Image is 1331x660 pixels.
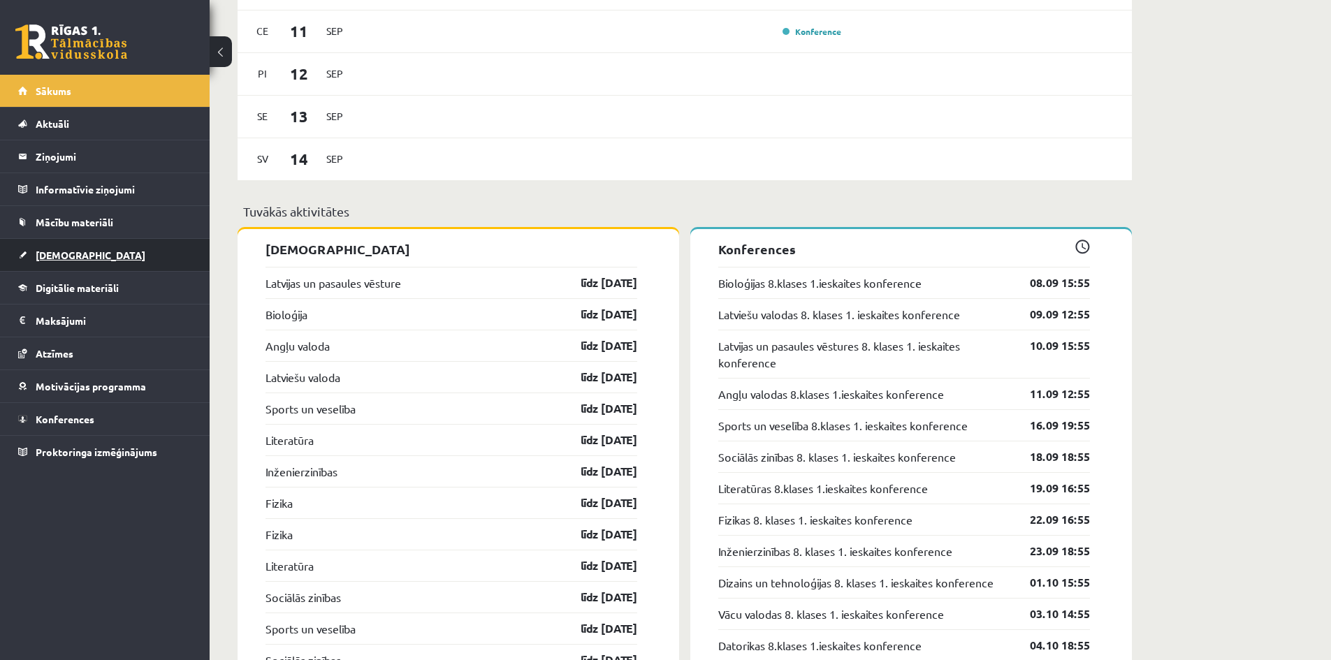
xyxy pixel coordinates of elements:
a: līdz [DATE] [556,337,637,354]
span: 14 [277,147,321,170]
span: [DEMOGRAPHIC_DATA] [36,249,145,261]
a: Aktuāli [18,108,192,140]
a: Latvijas un pasaules vēsture [266,274,401,291]
a: Inženierzinības [266,463,337,480]
a: Sports un veselība [266,400,356,417]
span: 11 [277,20,321,43]
a: līdz [DATE] [556,463,637,480]
span: Sep [320,105,349,127]
a: Motivācijas programma [18,370,192,402]
a: Atzīmes [18,337,192,369]
a: Sociālās zinības 8. klases 1. ieskaites konference [718,448,956,465]
a: Informatīvie ziņojumi [18,173,192,205]
a: 19.09 16:55 [1009,480,1090,497]
a: 22.09 16:55 [1009,511,1090,528]
a: 03.10 14:55 [1009,606,1090,622]
a: Sports un veselība [266,620,356,637]
p: [DEMOGRAPHIC_DATA] [266,240,637,258]
a: līdz [DATE] [556,400,637,417]
span: Proktoringa izmēģinājums [36,446,157,458]
a: Sociālās zinības [266,589,341,606]
a: līdz [DATE] [556,526,637,543]
span: Sep [320,20,349,42]
a: Ziņojumi [18,140,192,173]
a: Latviešu valoda [266,369,340,386]
a: Angļu valodas 8.klases 1.ieskaites konference [718,386,944,402]
span: Atzīmes [36,347,73,360]
a: līdz [DATE] [556,494,637,511]
a: Konferences [18,403,192,435]
a: Fizika [266,526,293,543]
span: Digitālie materiāli [36,281,119,294]
a: Datorikas 8.klases 1.ieskaites konference [718,637,922,654]
span: Pi [248,63,277,85]
a: Rīgas 1. Tālmācības vidusskola [15,24,127,59]
a: 18.09 18:55 [1009,448,1090,465]
span: Konferences [36,413,94,425]
a: Literatūras 8.klases 1.ieskaites konference [718,480,928,497]
a: Sports un veselība 8.klases 1. ieskaites konference [718,417,968,434]
a: Literatūra [266,432,314,448]
a: Literatūra [266,557,314,574]
p: Tuvākās aktivitātes [243,202,1126,221]
a: Digitālie materiāli [18,272,192,304]
a: Vācu valodas 8. klases 1. ieskaites konference [718,606,944,622]
a: Inženierzinības 8. klases 1. ieskaites konference [718,543,952,559]
a: 16.09 19:55 [1009,417,1090,434]
a: līdz [DATE] [556,557,637,574]
a: Fizikas 8. klases 1. ieskaites konference [718,511,912,528]
span: Sv [248,148,277,170]
span: Sākums [36,85,71,97]
a: līdz [DATE] [556,274,637,291]
span: Se [248,105,277,127]
a: 08.09 15:55 [1009,274,1090,291]
a: 11.09 12:55 [1009,386,1090,402]
a: Mācību materiāli [18,206,192,238]
span: 12 [277,62,321,85]
a: līdz [DATE] [556,432,637,448]
span: Motivācijas programma [36,380,146,393]
span: Ce [248,20,277,42]
a: Bioloģijas 8.klases 1.ieskaites konference [718,274,922,291]
span: Sep [320,63,349,85]
span: 13 [277,105,321,128]
a: 10.09 15:55 [1009,337,1090,354]
span: Mācību materiāli [36,216,113,228]
a: Dizains un tehnoloģijas 8. klases 1. ieskaites konference [718,574,994,591]
span: Sep [320,148,349,170]
a: [DEMOGRAPHIC_DATA] [18,239,192,271]
a: līdz [DATE] [556,306,637,323]
span: Aktuāli [36,117,69,130]
a: līdz [DATE] [556,589,637,606]
a: Latvijas un pasaules vēstures 8. klases 1. ieskaites konference [718,337,1009,371]
a: Fizika [266,494,293,511]
a: 09.09 12:55 [1009,306,1090,323]
a: 23.09 18:55 [1009,543,1090,559]
a: Konference [783,26,841,37]
a: 04.10 18:55 [1009,637,1090,654]
a: Sākums [18,75,192,107]
a: līdz [DATE] [556,369,637,386]
a: Latviešu valodas 8. klases 1. ieskaites konference [718,306,960,323]
a: Angļu valoda [266,337,330,354]
a: Maksājumi [18,305,192,337]
a: Bioloģija [266,306,307,323]
a: Proktoringa izmēģinājums [18,436,192,468]
legend: Informatīvie ziņojumi [36,173,192,205]
a: 01.10 15:55 [1009,574,1090,591]
legend: Maksājumi [36,305,192,337]
p: Konferences [718,240,1090,258]
a: līdz [DATE] [556,620,637,637]
legend: Ziņojumi [36,140,192,173]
